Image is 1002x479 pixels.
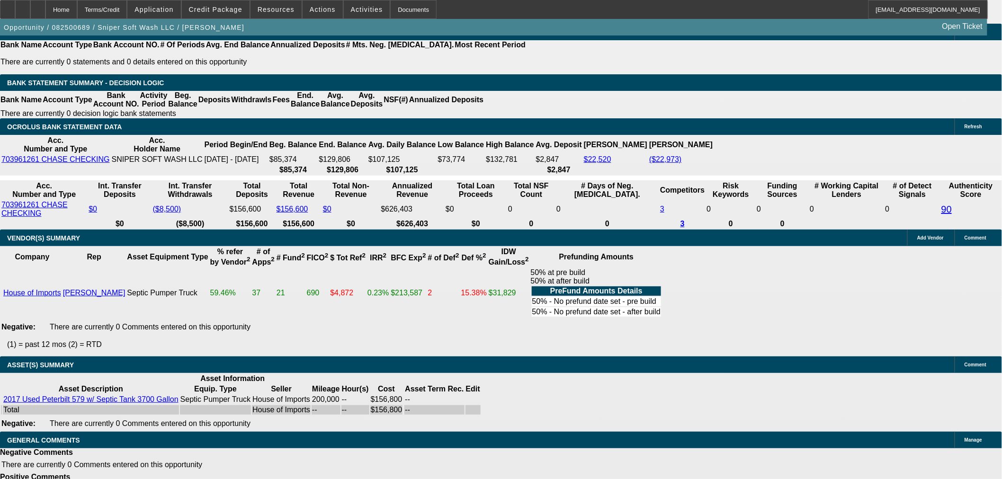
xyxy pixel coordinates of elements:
th: Annualized Deposits [270,40,345,50]
span: Actions [310,6,336,13]
th: End. Balance [290,91,320,109]
b: % refer by Vendor [210,248,250,266]
b: Def % [462,254,486,262]
td: $4,872 [330,268,366,318]
a: House of Imports [3,289,61,297]
td: 37 [252,268,275,318]
a: [PERSON_NAME] [63,289,125,297]
span: 0 [810,205,814,213]
td: 690 [306,268,329,318]
a: 703961261 CHASE CHECKING [1,155,110,163]
th: Acc. Holder Name [111,136,203,154]
th: Activity Period [140,91,168,109]
b: IRR [370,254,386,262]
span: GENERAL COMMENTS [7,436,80,444]
th: NSF(#) [383,91,409,109]
b: Cost [378,385,395,393]
div: $626,403 [381,205,444,213]
th: Avg. Balance [320,91,350,109]
a: 3 [680,220,685,228]
th: Acc. Number and Type [1,136,110,154]
th: Avg. Daily Balance [368,136,437,154]
span: Comment [965,362,986,367]
th: Int. Transfer Withdrawals [152,181,228,199]
td: [DATE] - [DATE] [204,155,268,164]
b: Asset Information [200,374,265,382]
td: 0 [556,200,659,218]
button: Actions [303,0,343,18]
td: $107,125 [368,155,437,164]
th: 0 [556,219,659,229]
b: Asset Equipment Type [127,253,208,261]
td: Septic Pumper Truck [126,268,208,318]
b: # Fund [277,254,305,262]
th: Acc. Number and Type [1,181,87,199]
sup: 2 [362,252,366,259]
th: # Of Periods [160,40,206,50]
span: There are currently 0 Comments entered on this opportunity [1,461,202,469]
td: Septic Pumper Truck [180,395,251,404]
td: $156,600 [229,200,275,218]
sup: 2 [325,252,328,259]
a: 703961261 CHASE CHECKING [1,201,68,217]
a: 90 [941,204,952,214]
sup: 2 [456,252,459,259]
button: Application [127,0,180,18]
b: PreFund Amounts Details [550,287,643,295]
sup: 2 [383,252,386,259]
td: $0 [445,200,507,218]
b: Company [15,253,49,261]
td: $2,847 [536,155,582,164]
th: Most Recent Period [455,40,526,50]
span: Add Vendor [917,235,944,240]
b: Asset Description [59,385,123,393]
th: Asset Term Recommendation [404,384,464,394]
th: # Working Capital Lenders [809,181,884,199]
td: 0 [706,200,755,218]
span: Credit Package [189,6,242,13]
th: 0 [756,219,808,229]
th: Int. Transfer Deposits [88,181,151,199]
sup: 2 [422,252,426,259]
a: Open Ticket [939,18,986,35]
td: -- [341,395,369,404]
th: 0 [508,219,555,229]
b: BFC Exp [391,254,426,262]
button: Credit Package [182,0,250,18]
b: FICO [307,254,329,262]
div: Total [3,406,179,414]
th: Authenticity Score [941,181,1001,199]
a: ($8,500) [153,205,181,213]
span: Activities [351,6,383,13]
button: Activities [344,0,390,18]
td: 200,000 [312,395,340,404]
b: # of Apps [252,248,275,266]
b: Seller [271,385,292,393]
button: Resources [250,0,302,18]
th: Beg. Balance [269,136,317,154]
td: 15.38% [461,268,487,318]
span: Comment [965,235,986,240]
td: 0 [756,200,808,218]
b: Rep [87,253,101,261]
span: Resources [258,6,295,13]
a: 3 [660,205,664,213]
sup: 2 [483,252,486,259]
th: Total Revenue [276,181,322,199]
th: $107,125 [368,165,437,175]
th: 0 [706,219,755,229]
th: End. Balance [318,136,367,154]
th: Beg. Balance [168,91,197,109]
span: Application [134,6,173,13]
b: Prefunding Amounts [559,253,634,261]
span: OCROLUS BANK STATEMENT DATA [7,123,122,131]
a: $22,520 [584,155,611,163]
td: -- [341,405,369,415]
th: Avg. Deposit [536,136,582,154]
th: Funding Sources [756,181,808,199]
span: There are currently 0 Comments entered on this opportunity [50,419,250,427]
th: Competitors [660,181,705,199]
b: $ Tot Ref [330,254,366,262]
td: 0.23% [367,268,389,318]
td: 21 [276,268,305,318]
